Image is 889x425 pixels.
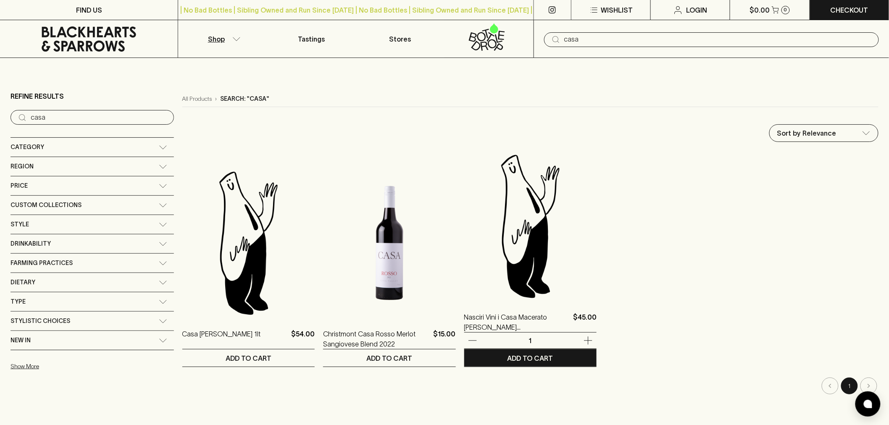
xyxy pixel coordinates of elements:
button: ADD TO CART [323,349,455,367]
img: Christmont Casa Rosso Merlot Sangiovese Blend 2022 [323,169,455,316]
a: Casa [PERSON_NAME] 1lt [182,329,261,349]
button: ADD TO CART [182,349,315,367]
a: Nasciri Vini i Casa Macerato [PERSON_NAME] [PERSON_NAME] 2023 [464,312,570,332]
input: Try “Pinot noir” [31,111,167,124]
img: Blackhearts & Sparrows Man [182,169,315,316]
input: Try "Pinot noir" [564,33,872,46]
p: ADD TO CART [508,353,553,363]
div: Stylistic Choices [11,312,174,331]
p: 1 [520,336,540,345]
p: Login [686,5,708,15]
span: Dietary [11,277,35,288]
p: Tastings [298,34,325,44]
div: Style [11,215,174,234]
span: Drinkability [11,239,51,249]
a: Stores [356,20,444,58]
p: › [216,94,217,103]
p: $0.00 [750,5,770,15]
span: New In [11,335,31,346]
span: Style [11,219,29,230]
p: Checkout [831,5,868,15]
p: ADD TO CART [226,353,271,363]
a: Christmont Casa Rosso Merlot Sangiovese Blend 2022 [323,329,430,349]
img: bubble-icon [864,400,872,408]
p: ADD TO CART [366,353,412,363]
a: Tastings [267,20,356,58]
div: Drinkability [11,234,174,253]
div: Type [11,292,174,311]
p: Wishlist [601,5,633,15]
div: Sort by Relevance [770,125,878,142]
p: $54.00 [291,329,315,349]
p: 0 [784,8,787,12]
button: ADD TO CART [464,349,597,367]
p: FIND US [76,5,102,15]
p: Sort by Relevance [777,128,836,138]
span: Custom Collections [11,200,82,210]
p: $45.00 [573,312,597,332]
span: Region [11,161,34,172]
img: Blackhearts & Sparrows Man [464,152,597,299]
div: Region [11,157,174,176]
div: Farming Practices [11,254,174,273]
button: Show More [11,358,121,375]
div: Dietary [11,273,174,292]
span: Category [11,142,44,152]
p: Stores [389,34,411,44]
div: Category [11,138,174,157]
p: Refine Results [11,91,64,101]
span: Type [11,296,26,307]
p: Search: "casa" [221,94,270,103]
button: page 1 [841,378,858,394]
span: Price [11,181,28,191]
span: Stylistic Choices [11,316,70,326]
span: Farming Practices [11,258,73,268]
nav: pagination navigation [182,378,878,394]
div: New In [11,331,174,350]
div: Price [11,176,174,195]
p: Shop [208,34,225,44]
p: $15.00 [434,329,456,349]
button: Shop [178,20,267,58]
a: All Products [182,94,212,103]
div: Custom Collections [11,196,174,215]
